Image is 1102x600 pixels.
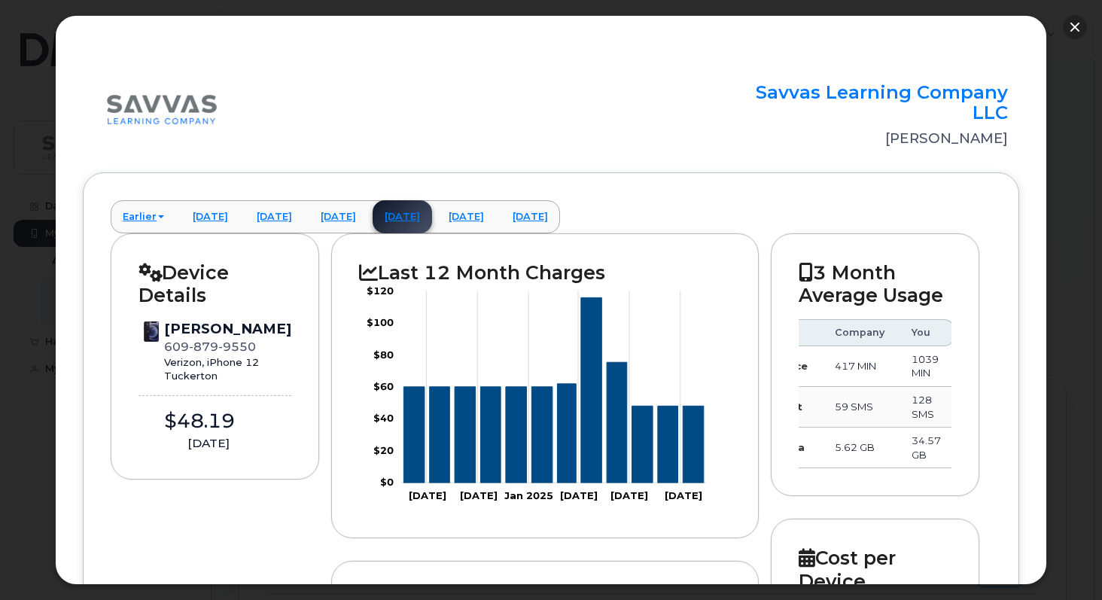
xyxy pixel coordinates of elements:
[665,490,702,502] tspan: [DATE]
[373,444,394,456] tspan: $20
[409,490,446,502] tspan: [DATE]
[898,428,954,468] td: 34.57 GB
[460,490,498,502] tspan: [DATE]
[380,477,394,489] tspan: $0
[561,490,598,502] tspan: [DATE]
[610,490,648,502] tspan: [DATE]
[139,435,279,452] div: [DATE]
[504,490,553,502] tspan: Jan 2025
[799,547,951,592] h2: Cost per Device
[367,285,707,502] g: Chart
[403,298,704,484] g: Series
[1037,535,1091,589] iframe: Messenger Launcher
[821,428,898,468] td: 5.62 GB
